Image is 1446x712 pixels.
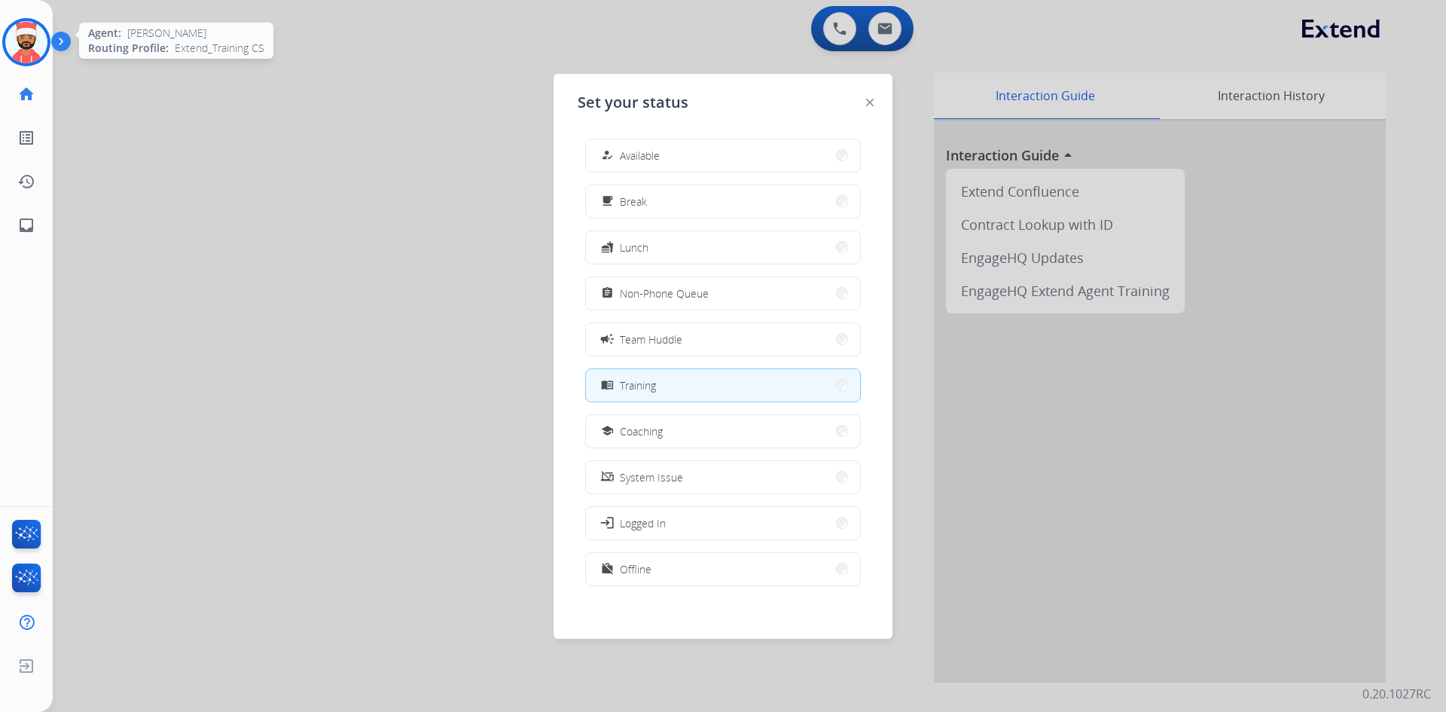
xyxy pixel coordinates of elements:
[5,21,47,63] img: avatar
[586,553,860,585] button: Offline
[586,415,860,448] button: Coaching
[620,423,663,439] span: Coaching
[175,41,264,56] span: Extend_Training CS
[586,231,860,264] button: Lunch
[586,185,860,218] button: Break
[620,377,656,393] span: Training
[127,26,206,41] span: [PERSON_NAME]
[601,241,614,254] mat-icon: fastfood
[866,99,874,106] img: close-button
[17,216,35,234] mat-icon: inbox
[1362,685,1431,703] p: 0.20.1027RC
[586,139,860,172] button: Available
[88,41,169,56] span: Routing Profile:
[88,26,121,41] span: Agent:
[586,461,860,494] button: System Issue
[620,515,666,531] span: Logged In
[601,471,614,484] mat-icon: phonelink_off
[586,507,860,539] button: Logged In
[599,515,615,530] mat-icon: login
[620,240,648,255] span: Lunch
[17,129,35,147] mat-icon: list_alt
[601,287,614,300] mat-icon: assignment
[17,85,35,103] mat-icon: home
[599,332,615,347] mat-icon: campaign
[586,369,860,402] button: Training
[601,149,614,162] mat-icon: how_to_reg
[17,173,35,191] mat-icon: history
[620,561,651,577] span: Offline
[586,323,860,356] button: Team Huddle
[620,469,683,485] span: System Issue
[601,195,614,208] mat-icon: free_breakfast
[620,194,647,209] span: Break
[601,379,614,392] mat-icon: menu_book
[586,277,860,310] button: Non-Phone Queue
[601,425,614,438] mat-icon: school
[620,148,660,163] span: Available
[620,286,709,301] span: Non-Phone Queue
[620,332,682,347] span: Team Huddle
[578,92,688,113] span: Set your status
[601,563,614,576] mat-icon: work_off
